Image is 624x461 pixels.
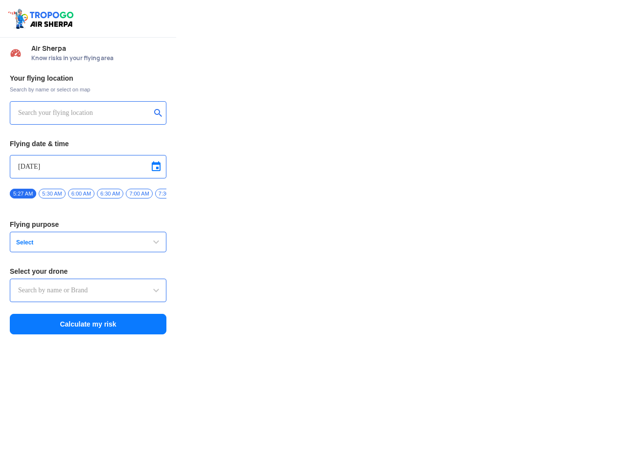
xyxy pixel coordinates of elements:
h3: Your flying location [10,75,166,82]
button: Select [10,232,166,252]
span: Air Sherpa [31,44,166,52]
button: Calculate my risk [10,314,166,334]
span: 7:30 AM [155,189,182,198]
span: Select [12,239,135,246]
span: 5:27 AM [10,189,36,198]
h3: Flying purpose [10,221,166,228]
h3: Select your drone [10,268,166,275]
span: 6:00 AM [68,189,94,198]
span: Know risks in your flying area [31,54,166,62]
span: 7:00 AM [126,189,152,198]
input: Search by name or Brand [18,285,158,296]
h3: Flying date & time [10,140,166,147]
span: Search by name or select on map [10,86,166,93]
input: Search your flying location [18,107,151,119]
span: 5:30 AM [39,189,65,198]
input: Select Date [18,161,158,173]
img: ic_tgdronemaps.svg [7,7,77,30]
img: Risk Scores [10,47,22,59]
span: 6:30 AM [97,189,123,198]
